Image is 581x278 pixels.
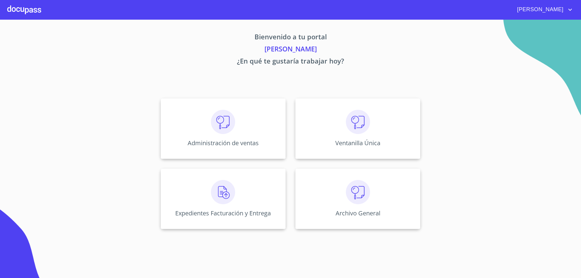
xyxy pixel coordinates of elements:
p: Administración de ventas [188,139,259,147]
p: ¿En qué te gustaría trabajar hoy? [104,56,477,68]
button: account of current user [513,5,574,15]
p: [PERSON_NAME] [104,44,477,56]
img: consulta.png [346,180,370,204]
img: consulta.png [346,110,370,134]
p: Bienvenido a tu portal [104,32,477,44]
span: [PERSON_NAME] [513,5,566,15]
p: Ventanilla Única [335,139,380,147]
img: consulta.png [211,110,235,134]
img: carga.png [211,180,235,204]
p: Expedientes Facturación y Entrega [175,209,271,217]
p: Archivo General [336,209,380,217]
